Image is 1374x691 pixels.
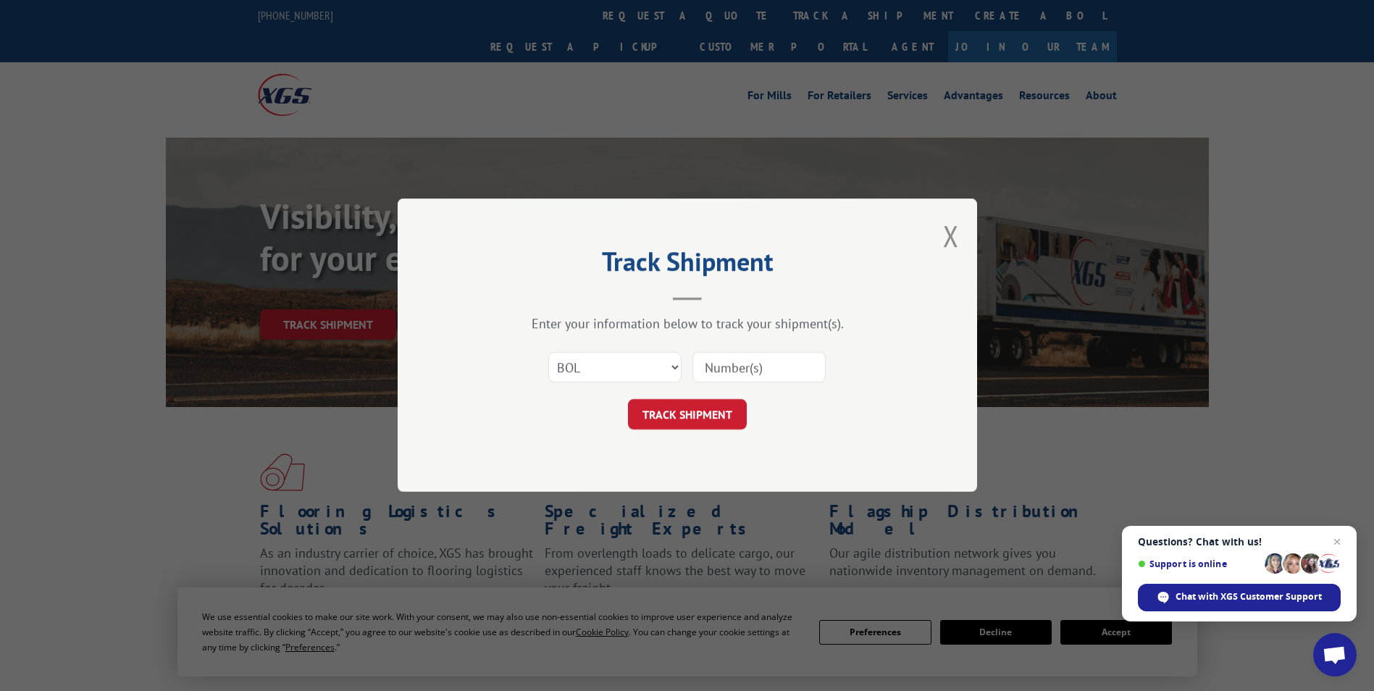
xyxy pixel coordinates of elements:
[1138,558,1260,569] span: Support is online
[1176,590,1322,603] span: Chat with XGS Customer Support
[628,400,747,430] button: TRACK SHIPMENT
[1313,633,1357,677] div: Open chat
[1138,536,1341,548] span: Questions? Chat with us!
[1328,533,1346,550] span: Close chat
[1138,584,1341,611] div: Chat with XGS Customer Support
[692,353,826,383] input: Number(s)
[470,251,905,279] h2: Track Shipment
[470,316,905,332] div: Enter your information below to track your shipment(s).
[943,217,959,255] button: Close modal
